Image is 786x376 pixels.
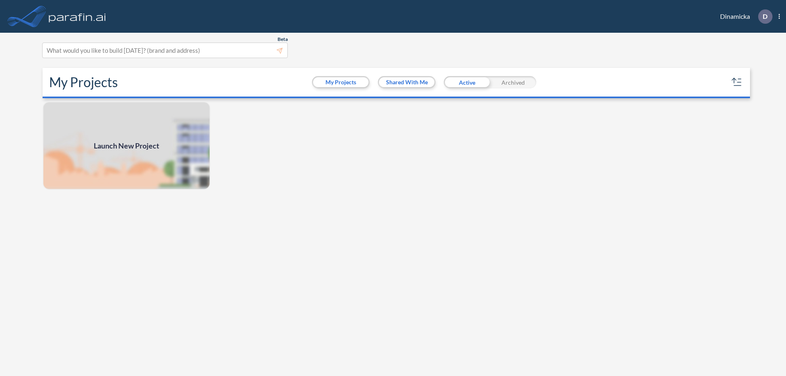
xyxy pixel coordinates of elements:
[708,9,780,24] div: Dinamicka
[379,77,434,87] button: Shared With Me
[763,13,768,20] p: D
[43,101,210,190] a: Launch New Project
[43,101,210,190] img: add
[49,74,118,90] h2: My Projects
[490,76,536,88] div: Archived
[94,140,159,151] span: Launch New Project
[313,77,368,87] button: My Projects
[47,8,108,25] img: logo
[278,36,288,43] span: Beta
[444,76,490,88] div: Active
[730,76,743,89] button: sort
